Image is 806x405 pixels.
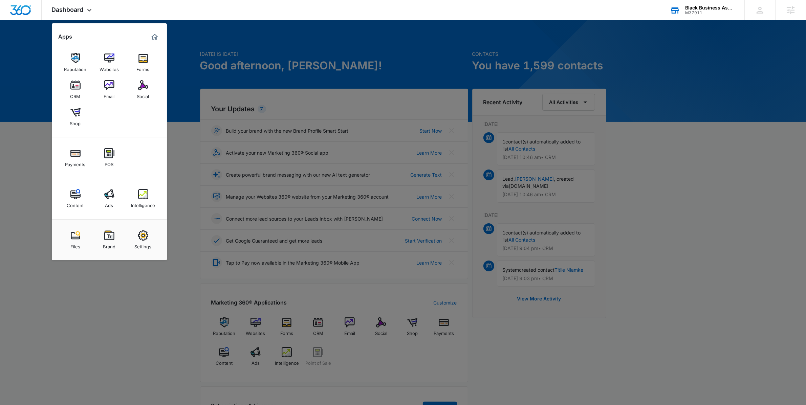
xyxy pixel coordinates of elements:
div: Payments [65,158,86,167]
a: Brand [96,227,122,253]
span: Dashboard [52,6,84,13]
div: Social [137,90,149,99]
a: Shop [63,104,88,130]
div: account id [685,10,735,15]
a: Intelligence [130,186,156,211]
a: Payments [63,145,88,171]
div: account name [685,5,735,10]
a: Email [96,77,122,103]
a: Ads [96,186,122,211]
div: POS [105,158,114,167]
a: Files [63,227,88,253]
h2: Apps [59,33,72,40]
div: Websites [100,63,119,72]
a: Settings [130,227,156,253]
div: Email [104,90,115,99]
div: Ads [105,199,113,208]
div: Reputation [64,63,87,72]
div: CRM [70,90,81,99]
div: Content [67,199,84,208]
a: Marketing 360® Dashboard [149,31,160,42]
div: Settings [135,241,152,249]
a: Social [130,77,156,103]
a: Content [63,186,88,211]
a: CRM [63,77,88,103]
div: Shop [70,117,81,126]
a: Websites [96,50,122,75]
div: Files [70,241,80,249]
a: Reputation [63,50,88,75]
a: Forms [130,50,156,75]
div: Intelligence [131,199,155,208]
div: Forms [137,63,150,72]
div: Brand [103,241,115,249]
a: POS [96,145,122,171]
